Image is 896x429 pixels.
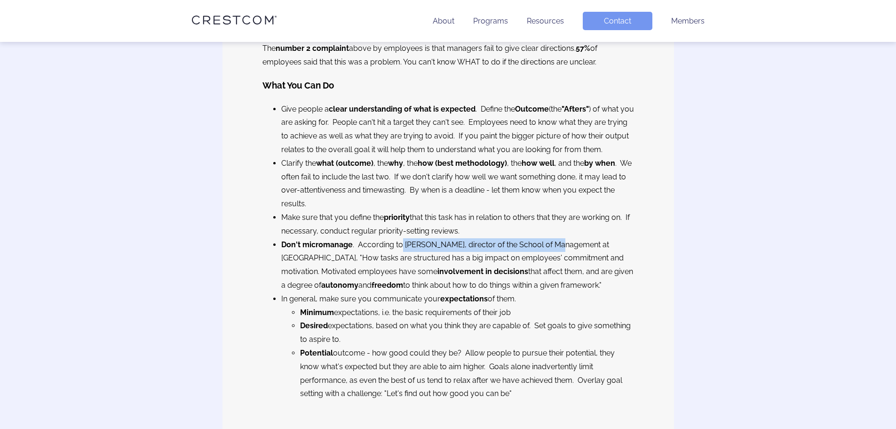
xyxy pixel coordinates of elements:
[418,159,507,168] strong: how (best methodology)
[562,105,589,113] strong: "Afters"
[437,267,528,276] strong: involvement in decisions
[281,211,634,238] li: Make sure that you define the that this task has in relation to others that they are working on. ...
[388,159,403,168] strong: why
[262,78,634,94] h3: What You Can Do
[583,12,652,30] a: Contact
[300,321,328,330] strong: Desired
[281,238,634,292] li: . According to [PERSON_NAME], director of the School of Management at [GEOGRAPHIC_DATA], "How tas...
[276,44,349,53] strong: number 2 complaint
[281,103,634,157] li: Give people a . Define the (the ) of what you are asking for. People can't hit a target they can'...
[515,105,549,113] strong: Outcome
[522,159,555,168] strong: how well
[433,16,454,25] a: About
[300,308,334,317] strong: Minimum
[262,42,634,69] p: The above by employees is that managers fail to give clear directions. of employees said that thi...
[300,348,333,357] strong: Potential
[329,105,476,113] strong: clear understanding of what is expected
[300,347,634,401] li: outcome - how good could they be? Allow people to pursue their potential, they know what's expect...
[584,159,615,168] strong: by when
[316,159,373,168] strong: what (outcome)
[321,281,358,290] strong: autonomy
[300,319,634,347] li: expectations, based on what you think they are capable of. Set goals to give something to aspire to.
[440,294,488,303] strong: expectations
[671,16,705,25] a: Members
[281,292,634,401] li: In general, make sure you communicate your of them.
[473,16,508,25] a: Programs
[372,281,403,290] strong: freedom
[300,306,634,320] li: expectations, i.e. the basic requirements of their job
[281,240,353,249] strong: Don't micromanage
[281,157,634,211] li: Clarify the , the , the , the , and the . We often fail to include the last two. If we don't clar...
[576,44,590,53] strong: 57%
[384,213,410,222] strong: priority
[527,16,564,25] a: Resources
